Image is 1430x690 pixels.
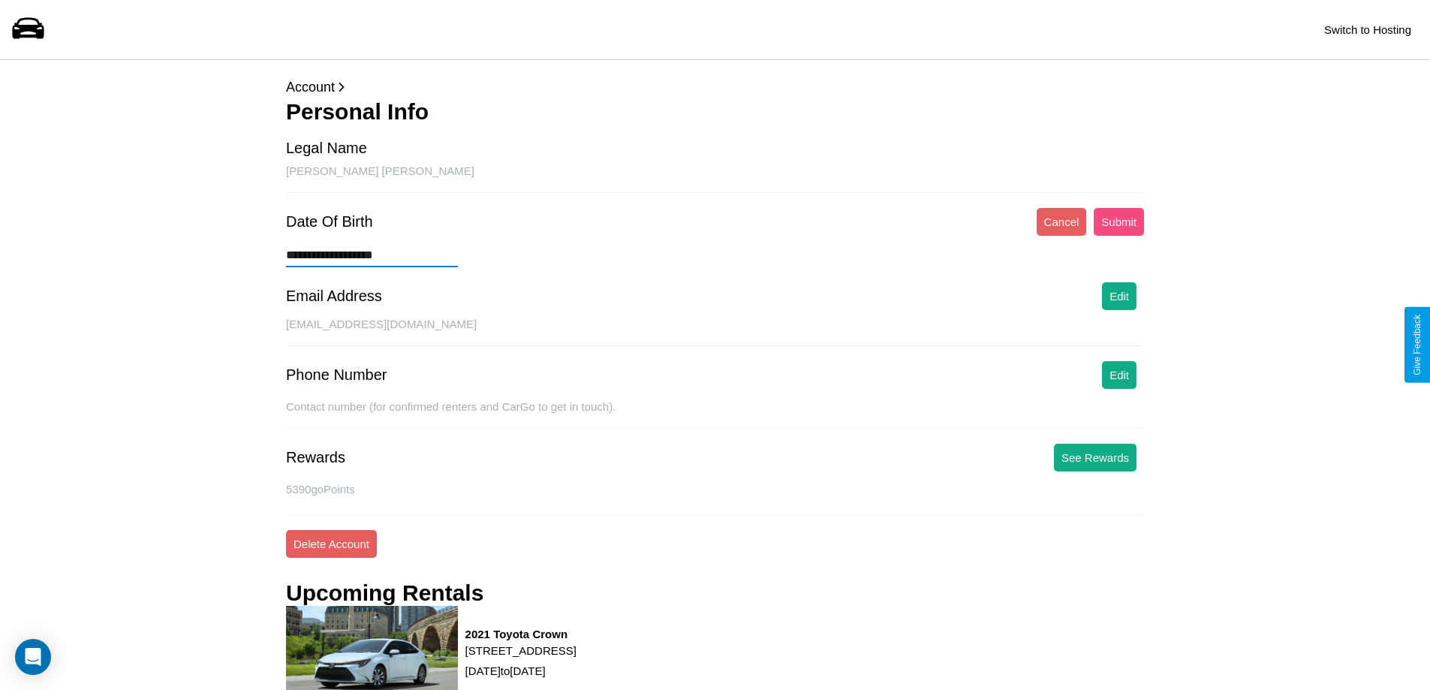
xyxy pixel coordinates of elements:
[286,479,1144,499] p: 5390 goPoints
[286,580,483,606] h3: Upcoming Rentals
[286,530,377,558] button: Delete Account
[1037,208,1087,236] button: Cancel
[286,366,387,384] div: Phone Number
[286,213,373,231] div: Date Of Birth
[286,288,382,305] div: Email Address
[1094,208,1144,236] button: Submit
[286,164,1144,193] div: [PERSON_NAME] [PERSON_NAME]
[286,140,367,157] div: Legal Name
[465,640,577,661] p: [STREET_ADDRESS]
[286,400,1144,429] div: Contact number (for confirmed renters and CarGo to get in touch).
[286,99,1144,125] h3: Personal Info
[1317,16,1419,44] button: Switch to Hosting
[1054,444,1136,472] button: See Rewards
[1102,282,1136,310] button: Edit
[286,75,1144,99] p: Account
[1102,361,1136,389] button: Edit
[286,449,345,466] div: Rewards
[465,661,577,681] p: [DATE] to [DATE]
[465,628,577,640] h3: 2021 Toyota Crown
[1412,315,1422,375] div: Give Feedback
[15,639,51,675] div: Open Intercom Messenger
[286,318,1144,346] div: [EMAIL_ADDRESS][DOMAIN_NAME]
